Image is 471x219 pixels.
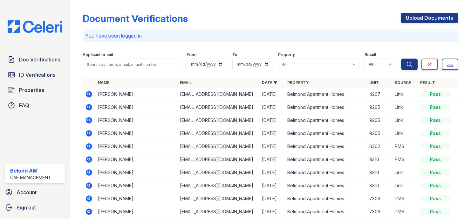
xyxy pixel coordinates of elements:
td: [PERSON_NAME] [95,166,177,179]
td: PMS [392,205,418,218]
span: Properties [19,86,44,94]
a: Source [395,80,411,85]
td: [PERSON_NAME] [95,101,177,114]
td: [EMAIL_ADDRESS][DOMAIN_NAME] [177,101,259,114]
td: [DATE] [259,140,285,153]
td: Belmond Apartment Homes [285,179,367,192]
td: [DATE] [259,127,285,140]
a: Name [98,80,109,85]
td: Link [392,127,418,140]
div: Document Verifications [83,13,188,24]
p: You have been logged in [85,32,456,39]
td: [DATE] [259,153,285,166]
td: [EMAIL_ADDRESS][DOMAIN_NAME] [177,179,259,192]
td: [EMAIL_ADDRESS][DOMAIN_NAME] [177,88,259,101]
label: Applicant or unit [83,52,113,57]
td: [PERSON_NAME] [95,192,177,205]
a: Properties [5,84,65,96]
td: 7306 [367,205,392,218]
td: 7306 [367,192,392,205]
a: ID Verifications [5,68,65,81]
td: [DATE] [259,88,285,101]
div: Pass [420,104,451,110]
td: [EMAIL_ADDRESS][DOMAIN_NAME] [177,166,259,179]
img: CE_Logo_Blue-a8612792a0a2168367f1c8372b55b34899dd931a85d93a1a3d3e32e68fde9ad4.png [3,20,67,33]
td: 8310 [367,153,392,166]
td: PMS [392,153,418,166]
td: Belmond Apartment Homes [285,192,367,205]
td: [DATE] [259,166,285,179]
td: Link [392,179,418,192]
td: [PERSON_NAME] [95,88,177,101]
td: PMS [392,192,418,205]
td: Link [392,88,418,101]
td: 9205 [367,114,392,127]
td: [PERSON_NAME] [95,114,177,127]
td: Belmond Apartment Homes [285,166,367,179]
input: Search by name, email, or unit number [83,59,181,70]
label: From [187,52,196,57]
span: Sign out [17,204,36,211]
td: Link [392,166,418,179]
div: Pass [420,143,451,150]
a: Date ▼ [262,80,277,85]
td: Link [392,101,418,114]
a: Doc Verifications [5,53,65,66]
a: Upload Documents [401,13,458,23]
td: Belmond Apartment Homes [285,127,367,140]
td: [DATE] [259,101,285,114]
a: Unit [369,80,379,85]
td: [PERSON_NAME] [95,140,177,153]
td: [DATE] [259,192,285,205]
td: [EMAIL_ADDRESS][DOMAIN_NAME] [177,114,259,127]
td: [EMAIL_ADDRESS][DOMAIN_NAME] [177,192,259,205]
div: CAF Management [10,174,51,181]
span: Doc Verifications [19,56,60,63]
td: 9205 [367,127,392,140]
td: [EMAIL_ADDRESS][DOMAIN_NAME] [177,140,259,153]
td: [PERSON_NAME] [95,127,177,140]
td: 8310 [367,179,392,192]
a: Result [420,80,435,85]
td: [EMAIL_ADDRESS][DOMAIN_NAME] [177,205,259,218]
td: Belmond Apartment Homes [285,114,367,127]
td: Link [392,114,418,127]
a: Sign out [3,201,67,214]
div: Pass [420,91,451,97]
td: [EMAIL_ADDRESS][DOMAIN_NAME] [177,127,259,140]
div: Pass [420,182,451,189]
span: FAQ [19,102,29,109]
td: 6202 [367,140,392,153]
td: 8310 [367,166,392,179]
div: Pass [420,156,451,163]
td: Belmond Apartment Homes [285,88,367,101]
td: Belmond Apartment Homes [285,153,367,166]
td: Belmond Apartment Homes [285,101,367,114]
td: [PERSON_NAME] [95,153,177,166]
td: [DATE] [259,114,285,127]
td: 4207 [367,88,392,101]
td: [EMAIL_ADDRESS][DOMAIN_NAME] [177,153,259,166]
td: [PERSON_NAME] [95,205,177,218]
td: [DATE] [259,179,285,192]
a: Email [180,80,192,85]
a: Account [3,186,67,199]
td: Belmond Apartment Homes [285,140,367,153]
a: FAQ [5,99,65,112]
span: Account [17,188,37,196]
label: Result [365,52,376,57]
td: PMS [392,140,418,153]
span: ID Verifications [19,71,55,79]
td: [DATE] [259,205,285,218]
div: Pass [420,130,451,137]
td: [PERSON_NAME] [95,179,177,192]
label: To [232,52,237,57]
div: Pass [420,195,451,202]
a: Property [287,80,309,85]
td: Belmond Apartment Homes [285,205,367,218]
label: Property [278,52,295,57]
div: Pass [420,117,451,124]
div: Belond AM [10,167,51,174]
div: Pass [420,169,451,176]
